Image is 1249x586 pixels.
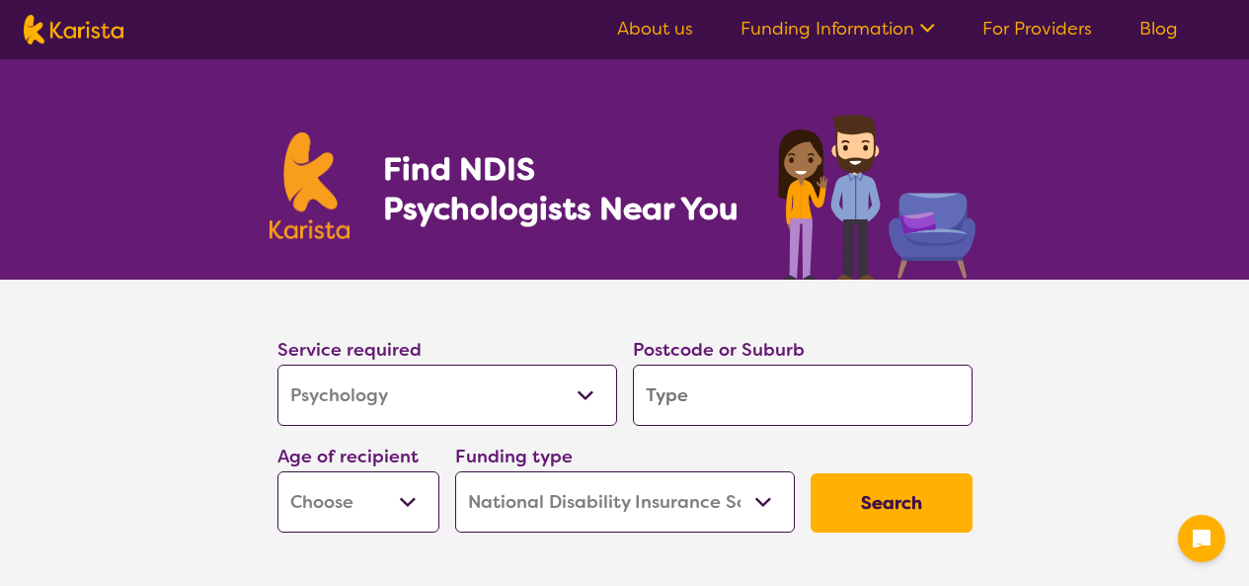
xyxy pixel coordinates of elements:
a: Funding Information [741,17,935,41]
img: Karista logo [270,132,351,239]
label: Service required [277,338,422,362]
a: Blog [1139,17,1178,41]
h1: Find NDIS Psychologists Near You [383,149,748,228]
img: psychology [771,107,980,280]
label: Age of recipient [277,445,419,468]
label: Postcode or Suburb [633,338,805,362]
a: For Providers [982,17,1092,41]
a: About us [617,17,693,41]
input: Type [633,365,973,426]
button: Search [811,473,973,533]
label: Funding type [455,445,573,468]
img: Karista logo [24,15,123,44]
